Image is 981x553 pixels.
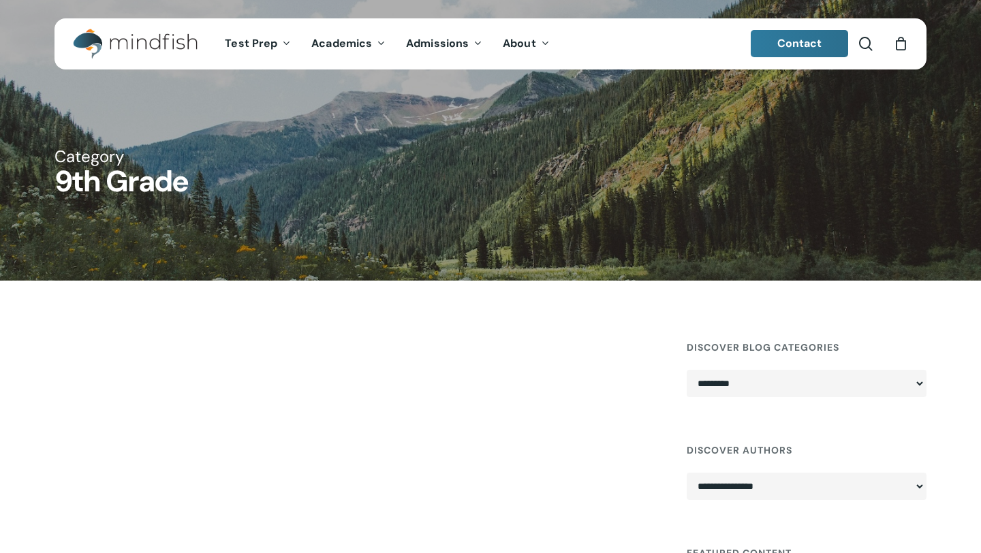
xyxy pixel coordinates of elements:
[751,30,849,57] a: Contact
[215,38,301,50] a: Test Prep
[406,36,469,50] span: Admissions
[687,438,926,462] h4: Discover Authors
[225,36,277,50] span: Test Prep
[301,38,396,50] a: Academics
[215,18,559,69] nav: Main Menu
[54,167,926,196] h1: 9th Grade
[54,146,124,167] span: Category
[687,335,926,360] h4: Discover Blog Categories
[493,38,560,50] a: About
[893,36,908,51] a: Cart
[503,36,536,50] span: About
[54,18,926,69] header: Main Menu
[396,38,493,50] a: Admissions
[311,36,372,50] span: Academics
[777,36,822,50] span: Contact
